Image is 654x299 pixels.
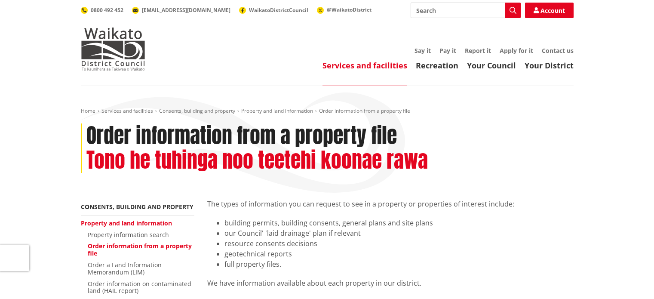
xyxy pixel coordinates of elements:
a: Account [525,3,574,18]
input: Search input [411,3,521,18]
a: Order information from a property file [88,242,192,257]
li: building permits, building consents, general plans and site plans [224,218,574,228]
a: Order information on contaminated land (HAIL report) [88,280,191,295]
nav: breadcrumb [81,108,574,115]
h2: Tono he tuhinga noo teetehi koonae rawa [86,148,428,173]
a: Your Council [467,60,516,71]
p: The types of information you can request to see in a property or properties of interest include: [207,199,574,209]
a: Pay it [439,46,456,55]
a: Property and land information [81,219,172,227]
a: Order a Land Information Memorandum (LIM) [88,261,162,276]
h1: Order information from a property file [86,123,397,148]
a: @WaikatoDistrict [317,6,372,13]
span: [EMAIL_ADDRESS][DOMAIN_NAME] [142,6,230,14]
a: Home [81,107,95,114]
a: Say it [415,46,431,55]
a: Report it [465,46,491,55]
a: [EMAIL_ADDRESS][DOMAIN_NAME] [132,6,230,14]
a: Your District [525,60,574,71]
a: Consents, building and property [81,203,193,211]
span: Order information from a property file [319,107,410,114]
a: Services and facilities [322,60,407,71]
a: Contact us [542,46,574,55]
a: Apply for it [500,46,533,55]
span: @WaikatoDistrict [327,6,372,13]
a: Property information search [88,231,169,239]
p: We have information available about each property in our district. [207,278,574,288]
span: WaikatoDistrictCouncil [249,6,308,14]
li: resource consents decisions [224,238,574,249]
a: 0800 492 452 [81,6,123,14]
img: Waikato District Council - Te Kaunihera aa Takiwaa o Waikato [81,28,145,71]
li: full property files. [224,259,574,269]
a: WaikatoDistrictCouncil [239,6,308,14]
li: our Council' 'laid drainage' plan if relevant [224,228,574,238]
a: Property and land information [241,107,313,114]
span: 0800 492 452 [91,6,123,14]
li: geotechnical reports [224,249,574,259]
a: Recreation [416,60,458,71]
a: Services and facilities [101,107,153,114]
a: Consents, building and property [159,107,235,114]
